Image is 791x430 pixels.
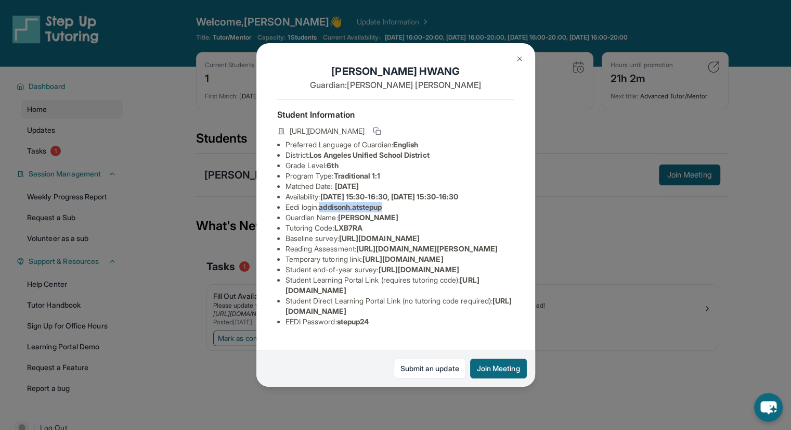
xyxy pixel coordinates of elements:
span: [URL][DOMAIN_NAME] [378,265,459,274]
h4: Student Information [277,108,514,121]
span: Traditional 1:1 [333,171,380,180]
li: Eedi login : [286,202,514,212]
li: Availability: [286,192,514,202]
span: [DATE] [335,182,359,191]
li: EEDI Password : [286,317,514,327]
span: 6th [327,161,338,170]
p: Guardian: [PERSON_NAME] [PERSON_NAME] [277,79,514,91]
span: addisonh.atstepup [319,203,382,211]
h1: [PERSON_NAME] HWANG [277,64,514,79]
li: District: [286,150,514,160]
a: Submit an update [394,359,466,378]
li: Baseline survey : [286,233,514,244]
span: LXB7RA [334,223,362,232]
span: [DATE] 15:30-16:30, [DATE] 15:30-16:30 [320,192,458,201]
li: Student Learning Portal Link (requires tutoring code) : [286,275,514,296]
span: [URL][DOMAIN_NAME][PERSON_NAME] [356,244,498,253]
li: Preferred Language of Guardian: [286,140,514,150]
li: Grade Level: [286,160,514,171]
span: [URL][DOMAIN_NAME] [339,234,420,243]
li: Temporary tutoring link : [286,254,514,264]
li: Student Direct Learning Portal Link (no tutoring code required) : [286,296,514,317]
button: Join Meeting [470,359,527,378]
span: [URL][DOMAIN_NAME] [362,255,443,263]
li: Program Type: [286,171,514,181]
li: Student end-of-year survey : [286,264,514,275]
li: Matched Date: [286,181,514,192]
button: chat-button [754,393,783,422]
img: Close Icon [515,55,524,63]
span: [URL][DOMAIN_NAME] [290,126,365,136]
span: stepup24 [337,317,369,326]
li: Guardian Name : [286,212,514,223]
li: Reading Assessment : [286,244,514,254]
button: Copy link [371,125,383,137]
span: English [393,140,419,149]
span: [PERSON_NAME] [338,213,399,222]
li: Tutoring Code : [286,223,514,233]
span: Los Angeles Unified School District [309,150,429,159]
